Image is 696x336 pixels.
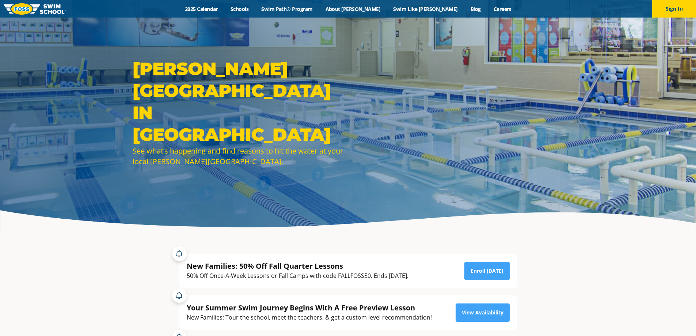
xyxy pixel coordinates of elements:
div: New Families: 50% Off Fall Quarter Lessons [187,261,408,271]
a: About [PERSON_NAME] [319,5,387,12]
a: Swim Like [PERSON_NAME] [387,5,464,12]
a: Careers [487,5,517,12]
a: Enroll [DATE] [464,262,510,280]
a: Blog [464,5,487,12]
img: FOSS Swim School Logo [4,3,66,15]
div: 50% Off Once-A-Week Lessons or Fall Camps with code FALLFOSS50. Ends [DATE]. [187,271,408,281]
div: New Families: Tour the school, meet the teachers, & get a custom level recommendation! [187,313,432,322]
a: 2025 Calendar [179,5,224,12]
div: See what’s happening and find reasons to hit the water at your local [PERSON_NAME][GEOGRAPHIC_DATA]. [133,146,345,167]
a: Swim Path® Program [255,5,319,12]
a: Schools [224,5,255,12]
div: Your Summer Swim Journey Begins With A Free Preview Lesson [187,303,432,313]
h1: [PERSON_NAME][GEOGRAPHIC_DATA] in [GEOGRAPHIC_DATA] [133,58,345,146]
a: View Availability [456,303,510,322]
